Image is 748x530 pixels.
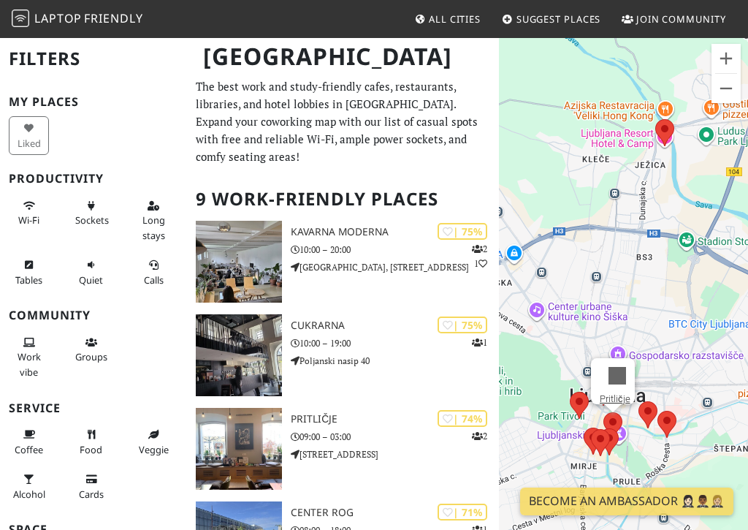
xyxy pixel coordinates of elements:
[472,336,487,349] p: 1
[636,12,726,26] span: Join Community
[196,314,282,396] img: Cukrarna
[9,401,178,415] h3: Service
[196,408,282,490] img: Pritličje
[9,95,178,109] h3: My Places
[12,7,143,32] a: LaptopFriendly LaptopFriendly
[79,273,103,287] span: Quiet
[134,253,174,292] button: Calls
[18,213,39,227] span: Stable Wi-Fi
[711,44,741,73] button: Zoom in
[291,354,498,368] p: Poljanski nasip 40
[196,221,282,303] img: Kavarna Moderna
[291,243,498,257] p: 10:00 – 20:00
[291,336,498,350] p: 10:00 – 19:00
[600,393,630,404] a: Pritličje
[79,488,104,501] span: Credit cards
[71,253,111,292] button: Quiet
[15,443,43,456] span: Coffee
[291,507,498,519] h3: Center Rog
[71,467,111,506] button: Cards
[15,273,42,287] span: Work-friendly tables
[291,319,498,332] h3: Cukrarna
[196,177,490,222] h2: 9 Work-Friendly Places
[496,6,607,32] a: Suggest Places
[9,172,178,186] h3: Productivity
[520,488,733,515] a: Become an Ambassador 🤵🏻‍♀️🤵🏾‍♂️🤵🏼‍♀️
[34,10,82,26] span: Laptop
[438,223,487,240] div: | 75%
[9,308,178,322] h3: Community
[13,488,45,501] span: Alcohol
[187,221,499,303] a: Kavarna Moderna | 75% 21 Kavarna Moderna 10:00 – 20:00 [GEOGRAPHIC_DATA], [STREET_ADDRESS]
[187,408,499,490] a: Pritličje | 74% 2 Pritličje 09:00 – 03:00 [STREET_ADDRESS]
[291,226,498,238] h3: Kavarna Moderna
[438,504,487,520] div: | 71%
[616,6,732,32] a: Join Community
[9,423,49,461] button: Coffee
[71,194,111,232] button: Sockets
[429,12,481,26] span: All Cities
[18,350,41,378] span: People working
[71,330,111,369] button: Groups
[9,194,49,232] button: Wi-Fi
[600,358,635,393] button: Close
[472,242,487,270] p: 2 1
[9,253,49,292] button: Tables
[134,423,174,461] button: Veggie
[134,194,174,247] button: Long stays
[196,77,490,165] p: The best work and study-friendly cafes, restaurants, libraries, and hotel lobbies in [GEOGRAPHIC_...
[516,12,601,26] span: Suggest Places
[142,213,165,241] span: Long stays
[80,443,102,456] span: Food
[75,350,107,363] span: Group tables
[139,443,169,456] span: Veggie
[84,10,142,26] span: Friendly
[144,273,164,287] span: Video/audio calls
[291,260,498,274] p: [GEOGRAPHIC_DATA], [STREET_ADDRESS]
[438,317,487,333] div: | 75%
[191,37,496,77] h1: [GEOGRAPHIC_DATA]
[71,423,111,461] button: Food
[291,413,498,425] h3: Pritličje
[711,74,741,103] button: Zoom out
[438,410,487,427] div: | 74%
[9,330,49,384] button: Work vibe
[291,447,498,461] p: [STREET_ADDRESS]
[9,37,178,81] h2: Filters
[187,314,499,396] a: Cukrarna | 75% 1 Cukrarna 10:00 – 19:00 Poljanski nasip 40
[472,429,487,443] p: 2
[9,467,49,506] button: Alcohol
[291,430,498,444] p: 09:00 – 03:00
[12,10,29,27] img: LaptopFriendly
[408,6,486,32] a: All Cities
[75,213,109,227] span: Power sockets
